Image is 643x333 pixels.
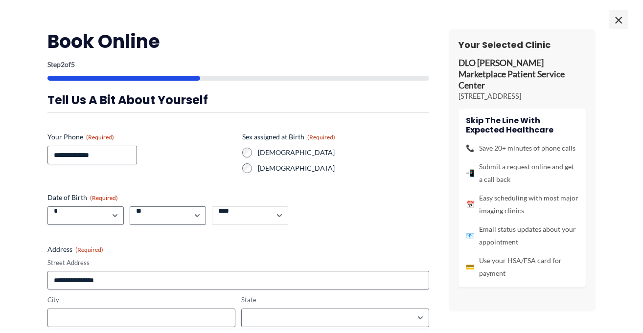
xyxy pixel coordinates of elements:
label: City [47,295,235,305]
span: × [609,10,628,29]
li: Use your HSA/FSA card for payment [466,254,578,280]
li: Submit a request online and get a call back [466,160,578,186]
legend: Date of Birth [47,193,118,202]
label: Your Phone [47,132,234,142]
h3: Tell us a bit about yourself [47,92,429,108]
span: 📧 [466,229,474,242]
span: (Required) [86,133,114,141]
p: Step of [47,61,429,68]
span: (Required) [75,246,103,253]
span: 2 [61,60,65,68]
legend: Address [47,244,103,254]
p: [STREET_ADDRESS] [459,91,586,101]
span: 5 [71,60,75,68]
h2: Book Online [47,29,429,53]
label: Street Address [47,258,429,267]
p: DLO [PERSON_NAME] Marketplace Patient Service Center [459,58,586,91]
legend: Sex assigned at Birth [242,132,335,142]
label: State [241,295,429,305]
li: Email status updates about your appointment [466,223,578,248]
h3: Your Selected Clinic [459,39,586,50]
h4: Skip the line with Expected Healthcare [466,116,578,134]
li: Easy scheduling with most major imaging clinics [466,192,578,217]
span: 📲 [466,167,474,179]
span: 💳 [466,261,474,273]
label: [DEMOGRAPHIC_DATA] [258,163,429,173]
span: (Required) [307,133,335,141]
span: (Required) [90,194,118,201]
li: Save 20+ minutes of phone calls [466,142,578,155]
span: 📞 [466,142,474,155]
span: 📅 [466,198,474,211]
label: [DEMOGRAPHIC_DATA] [258,148,429,157]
